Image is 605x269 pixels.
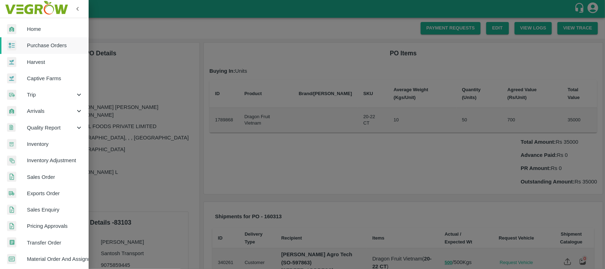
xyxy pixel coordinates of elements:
[27,58,83,66] span: Harvest
[27,222,83,230] span: Pricing Approvals
[27,124,75,132] span: Quality Report
[27,75,83,82] span: Captive Farms
[27,42,83,49] span: Purchase Orders
[7,24,16,34] img: whArrival
[7,172,16,182] img: sales
[7,155,16,166] img: inventory
[7,57,16,67] img: harvest
[7,90,16,100] img: delivery
[7,205,16,215] img: sales
[27,140,83,148] span: Inventory
[27,239,83,247] span: Transfer Order
[7,40,16,51] img: reciept
[27,190,83,197] span: Exports Order
[27,255,83,263] span: Material Order And Assignment
[7,188,16,198] img: shipments
[7,73,16,84] img: harvest
[7,139,16,149] img: whInventory
[27,91,75,99] span: Trip
[27,173,83,181] span: Sales Order
[7,254,16,264] img: centralMaterial
[7,237,16,248] img: whTransfer
[27,25,83,33] span: Home
[7,106,16,116] img: whArrival
[27,107,75,115] span: Arrivals
[7,221,16,231] img: sales
[27,157,83,164] span: Inventory Adjustment
[7,123,16,132] img: qualityReport
[27,206,83,214] span: Sales Enquiry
